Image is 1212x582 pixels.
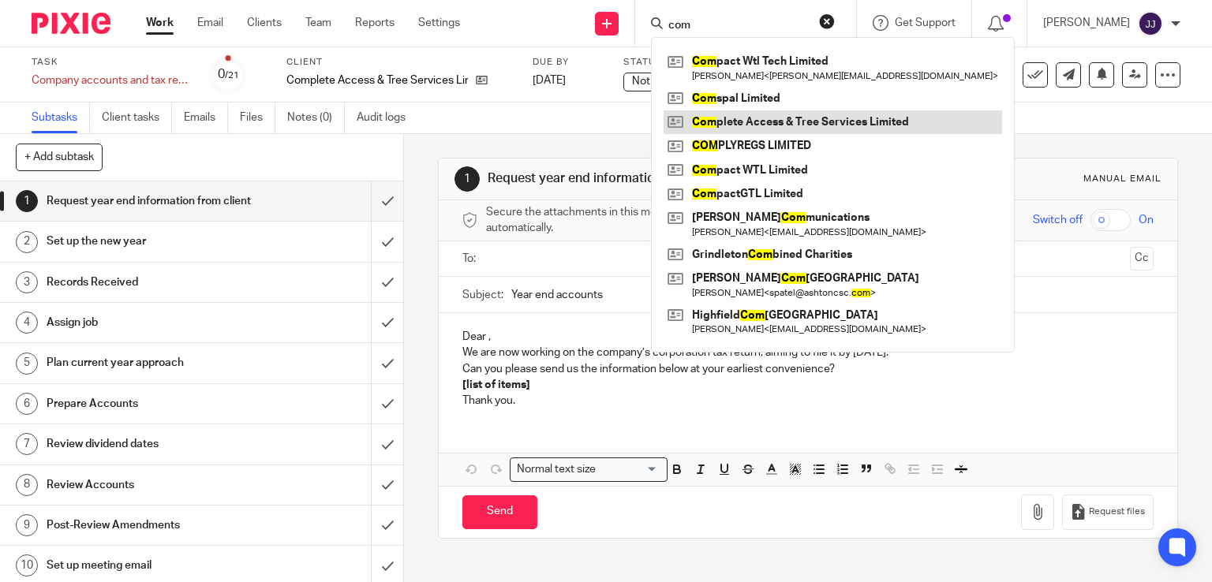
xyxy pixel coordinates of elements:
span: [DATE] [533,75,566,86]
div: 4 [16,312,38,334]
span: Get Support [895,17,956,28]
button: Request files [1062,494,1154,530]
h1: Records Received [47,270,252,294]
h1: Prepare Accounts [47,392,252,416]
span: On [1139,212,1154,228]
span: Normal text size [514,461,600,478]
h1: Request year end information from client [47,189,252,213]
label: To: [462,251,480,267]
div: Manual email [1083,173,1161,185]
label: Client [286,56,513,69]
small: /21 [225,71,239,80]
div: 5 [16,353,38,375]
label: Subject: [462,287,503,303]
h1: Set up the new year [47,229,252,253]
h1: Post-Review Amendments [47,513,252,537]
input: Send [462,495,537,529]
h1: Request year end information from client [488,170,841,187]
a: Client tasks [102,103,172,133]
a: Emails [184,103,228,133]
div: Company accounts and tax return [32,73,189,88]
span: Request files [1089,506,1145,518]
div: 10 [16,554,38,576]
div: Search for option [510,457,668,482]
a: Work [146,15,174,31]
label: Status [623,56,781,69]
div: 8 [16,474,38,496]
h1: Set up meeting email [47,554,252,577]
a: Clients [247,15,282,31]
div: 7 [16,433,38,455]
div: 1 [16,190,38,212]
label: Task [32,56,189,69]
p: Complete Access & Tree Services Limited [286,73,468,88]
button: Clear [819,13,835,29]
a: Settings [418,15,460,31]
a: Audit logs [357,103,417,133]
button: + Add subtask [16,144,103,170]
div: 2 [16,231,38,253]
img: Pixie [32,13,110,34]
div: 6 [16,393,38,415]
div: 1 [454,166,480,192]
div: 9 [16,514,38,536]
p: Can you please send us the information below at your earliest convenience? [462,361,1154,377]
a: Email [197,15,223,31]
span: Secure the attachments in this message. Files exceeding the size limit (10MB) will be secured aut... [486,204,962,237]
p: Dear , [462,329,1154,345]
a: Reports [355,15,395,31]
h1: Plan current year approach [47,351,252,375]
input: Search for option [601,461,658,478]
label: Due by [533,56,604,69]
p: Thank you. [462,393,1154,409]
p: We are now working on the company’s corporation tax return, aiming to file it by [DATE]. [462,345,1154,360]
div: 3 [16,271,38,293]
h1: Review dividend dates [47,432,252,456]
strong: [list of items] [462,379,530,390]
button: Cc [1130,247,1154,270]
input: Search [667,19,809,33]
img: svg%3E [1138,11,1163,36]
span: Switch off [1033,212,1083,228]
a: Subtasks [32,103,90,133]
h1: Assign job [47,311,252,334]
a: Files [240,103,275,133]
a: Team [305,15,331,31]
p: [PERSON_NAME] [1043,15,1130,31]
h1: Review Accounts [47,473,252,497]
a: Notes (0) [287,103,345,133]
div: 0 [218,65,239,84]
span: Not started [632,76,688,87]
